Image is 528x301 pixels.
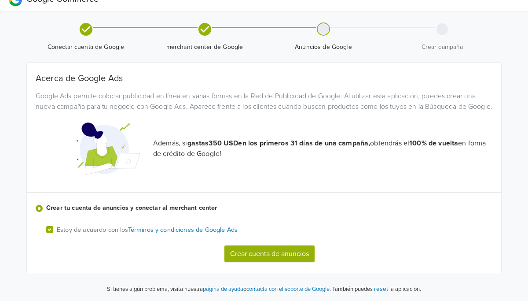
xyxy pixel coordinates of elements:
img: Google Promotional Codes [74,115,140,182]
button: Crear cuenta de anuncios [224,245,315,262]
div: Google Ads permite colocar publicidad en línea en varias formas en la Red de Publicidad de Google... [29,91,499,112]
button: reset [374,284,388,294]
p: Si tienes algún problema, visita nuestra o . [107,285,331,294]
strong: 100% de vuelta [409,139,458,148]
strong: gastas 350 USD en los primeros 31 días de una campaña, [187,139,370,148]
p: También puedes la aplicación. [331,284,421,294]
label: Crear tu cuenta de anuncios y conectar al merchant center [46,203,492,213]
a: página de ayuda [203,286,243,293]
p: Estoy de acuerdo con los [57,225,238,235]
span: Crear campaña [386,43,498,52]
a: contacta con el soporte de Google [246,286,330,293]
a: Términos y condiciones de Google Ads [128,226,238,234]
p: Además, si obtendrás el en forma de crédito de Google! [153,138,492,159]
h5: Acerca de Google Ads [36,73,492,84]
span: merchant center de Google [149,43,260,52]
span: Conectar cuenta de Google [30,43,142,52]
span: Anuncios de Google [268,43,379,52]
